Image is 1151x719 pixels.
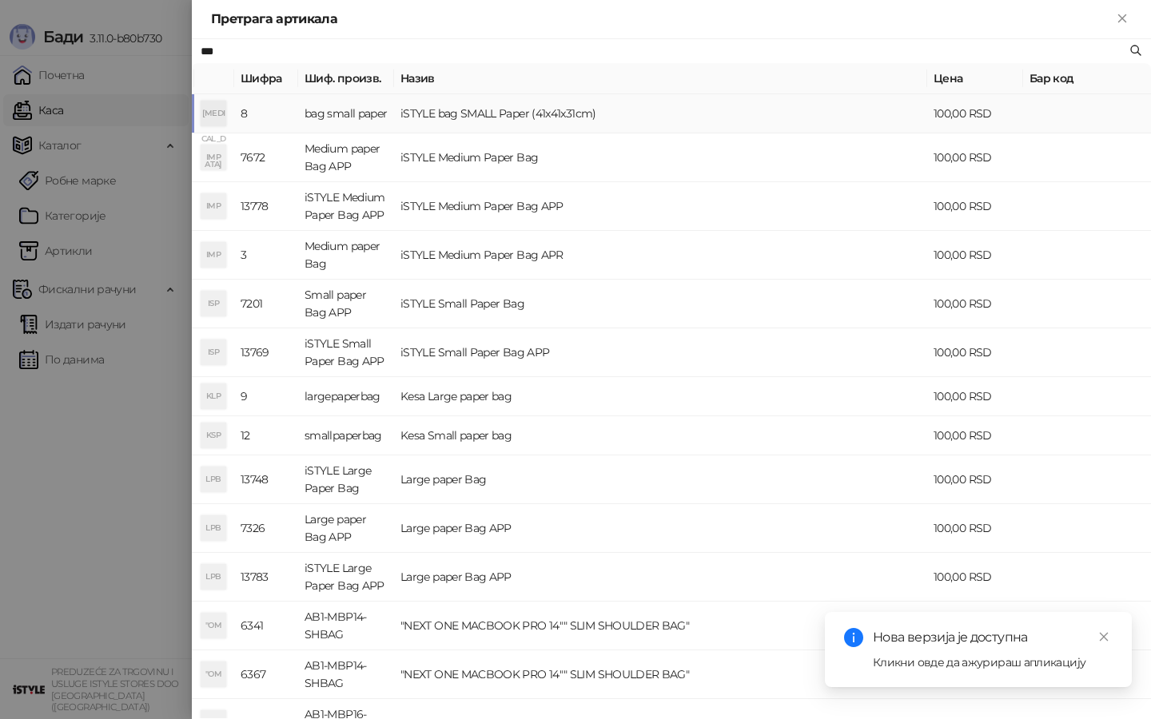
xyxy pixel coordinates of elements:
[201,613,226,638] div: "OM
[298,94,394,133] td: bag small paper
[927,182,1023,231] td: 100,00 RSD
[234,504,298,553] td: 7326
[927,416,1023,455] td: 100,00 RSD
[298,63,394,94] th: Шиф. произв.
[201,291,226,316] div: ISP
[234,377,298,416] td: 9
[234,63,298,94] th: Шифра
[927,455,1023,504] td: 100,00 RSD
[211,10,1113,29] div: Претрага артикала
[298,650,394,699] td: AB1-MBP14-SHBAG
[298,602,394,650] td: AB1-MBP14-SHBAG
[298,231,394,280] td: Medium paper Bag
[927,133,1023,182] td: 100,00 RSD
[298,280,394,328] td: Small paper Bag APP
[927,328,1023,377] td: 100,00 RSD
[234,455,298,504] td: 13748
[1023,63,1151,94] th: Бар код
[927,602,1023,650] td: 6.000,00 RSD
[234,133,298,182] td: 7672
[927,94,1023,133] td: 100,00 RSD
[394,280,927,328] td: iSTYLE Small Paper Bag
[394,133,927,182] td: iSTYLE Medium Paper Bag
[927,377,1023,416] td: 100,00 RSD
[201,101,226,126] div: [MEDICAL_DATA]
[394,455,927,504] td: Large paper Bag
[201,383,226,409] div: KLP
[201,340,226,365] div: ISP
[394,650,927,699] td: "NEXT ONE MACBOOK PRO 14"" SLIM SHOULDER BAG"
[201,467,226,492] div: LPB
[873,628,1113,647] div: Нова верзија је доступна
[298,416,394,455] td: smallpaperbag
[1098,631,1109,642] span: close
[298,504,394,553] td: Large paper Bag APP
[234,553,298,602] td: 13783
[201,145,226,170] div: IMP
[201,564,226,590] div: LPB
[927,63,1023,94] th: Цена
[1095,628,1113,646] a: Close
[394,328,927,377] td: iSTYLE Small Paper Bag APP
[201,661,226,687] div: "OM
[234,231,298,280] td: 3
[394,553,927,602] td: Large paper Bag APP
[201,423,226,448] div: KSP
[1113,10,1132,29] button: Close
[873,653,1113,671] div: Кликни овде да ажурираш апликацију
[298,553,394,602] td: iSTYLE Large Paper Bag APP
[394,504,927,553] td: Large paper Bag APP
[234,280,298,328] td: 7201
[927,553,1023,602] td: 100,00 RSD
[234,182,298,231] td: 13778
[234,328,298,377] td: 13769
[394,416,927,455] td: Kesa Small paper bag
[298,182,394,231] td: iSTYLE Medium Paper Bag APP
[927,504,1023,553] td: 100,00 RSD
[201,515,226,541] div: LPB
[298,328,394,377] td: iSTYLE Small Paper Bag APP
[927,231,1023,280] td: 100,00 RSD
[394,231,927,280] td: iSTYLE Medium Paper Bag APR
[844,628,863,647] span: info-circle
[394,182,927,231] td: iSTYLE Medium Paper Bag APP
[201,193,226,219] div: IMP
[298,377,394,416] td: largepaperbag
[234,94,298,133] td: 8
[234,416,298,455] td: 12
[394,377,927,416] td: Kesa Large paper bag
[298,133,394,182] td: Medium paper Bag APP
[927,280,1023,328] td: 100,00 RSD
[234,650,298,699] td: 6367
[394,63,927,94] th: Назив
[201,242,226,268] div: IMP
[298,455,394,504] td: iSTYLE Large Paper Bag
[234,602,298,650] td: 6341
[394,602,927,650] td: "NEXT ONE MACBOOK PRO 14"" SLIM SHOULDER BAG"
[394,94,927,133] td: iSTYLE bag SMALL Paper (41x41x31cm)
